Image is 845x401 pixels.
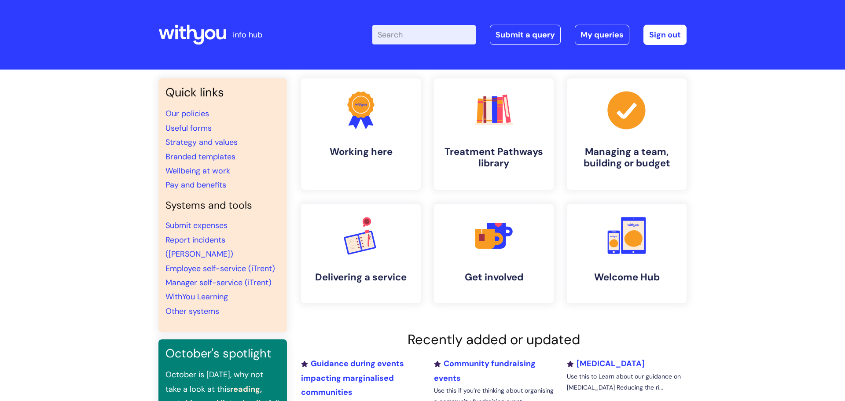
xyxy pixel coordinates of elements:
[567,371,687,393] p: Use this to Learn about our guidance on [MEDICAL_DATA] Reducing the ri...
[301,204,421,303] a: Delivering a service
[490,25,561,45] a: Submit a query
[308,272,414,283] h4: Delivering a service
[165,199,280,212] h4: Systems and tools
[165,306,219,316] a: Other systems
[567,204,687,303] a: Welcome Hub
[434,78,554,190] a: Treatment Pathways library
[372,25,476,44] input: Search
[434,204,554,303] a: Get involved
[165,151,235,162] a: Branded templates
[165,263,275,274] a: Employee self-service (iTrent)
[165,180,226,190] a: Pay and benefits
[165,291,228,302] a: WithYou Learning
[574,272,680,283] h4: Welcome Hub
[301,331,687,348] h2: Recently added or updated
[165,235,233,259] a: Report incidents ([PERSON_NAME])
[165,85,280,99] h3: Quick links
[165,220,228,231] a: Submit expenses
[165,123,212,133] a: Useful forms
[165,346,280,361] h3: October's spotlight
[441,146,547,169] h4: Treatment Pathways library
[165,108,209,119] a: Our policies
[165,166,230,176] a: Wellbeing at work
[567,78,687,190] a: Managing a team, building or budget
[575,25,629,45] a: My queries
[301,358,404,397] a: Guidance during events impacting marginalised communities
[165,137,238,147] a: Strategy and values
[372,25,687,45] div: | -
[165,277,272,288] a: Manager self-service (iTrent)
[441,272,547,283] h4: Get involved
[643,25,687,45] a: Sign out
[434,358,536,383] a: Community fundraising events
[567,358,645,369] a: [MEDICAL_DATA]
[308,146,414,158] h4: Working here
[574,146,680,169] h4: Managing a team, building or budget
[233,28,262,42] p: info hub
[301,78,421,190] a: Working here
